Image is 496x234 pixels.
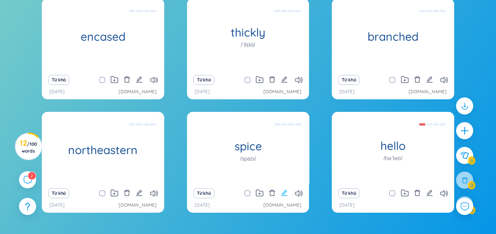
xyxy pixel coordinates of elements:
[339,202,355,209] p: [DATE]
[240,154,256,162] h1: /spaɪs/
[414,188,421,199] button: delete
[22,141,37,154] span: / 100 words
[42,30,164,43] h1: encased
[281,75,288,85] button: edit
[338,75,359,85] button: Từ khó
[263,202,301,209] a: [DOMAIN_NAME]
[269,76,276,83] span: delete
[49,202,65,209] p: [DATE]
[136,188,143,199] button: edit
[269,188,276,199] button: delete
[281,76,288,83] span: edit
[136,75,143,85] button: edit
[241,41,255,49] h1: /ˈθɪkli/
[124,188,130,199] button: delete
[136,76,143,83] span: edit
[281,188,288,199] button: edit
[124,75,130,85] button: delete
[28,172,36,180] sup: 2
[195,202,210,209] p: [DATE]
[124,76,130,83] span: delete
[426,189,433,196] span: edit
[414,76,421,83] span: delete
[119,88,157,96] a: [DOMAIN_NAME]
[409,88,447,96] a: [DOMAIN_NAME]
[195,88,210,96] p: [DATE]
[426,188,433,199] button: edit
[281,189,288,196] span: edit
[48,188,69,198] button: Từ khó
[187,139,309,153] h1: spice
[383,154,403,162] h1: /həˈləʊ/
[338,188,359,198] button: Từ khó
[332,30,454,43] h1: branched
[269,189,276,196] span: delete
[426,76,433,83] span: edit
[124,189,130,196] span: delete
[269,75,276,85] button: delete
[48,75,69,85] button: Từ khó
[460,126,469,135] span: plus
[193,75,214,85] button: Từ khó
[119,202,157,209] a: [DOMAIN_NAME]
[263,88,301,96] a: [DOMAIN_NAME]
[426,75,433,85] button: edit
[42,143,164,157] h1: northeastern
[414,189,421,196] span: delete
[49,88,65,96] p: [DATE]
[136,189,143,196] span: edit
[414,75,421,85] button: delete
[193,188,214,198] button: Từ khó
[332,139,454,153] h1: hello
[30,173,33,178] span: 2
[187,26,309,39] h1: thickly
[339,88,355,96] p: [DATE]
[20,140,37,154] h3: 12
